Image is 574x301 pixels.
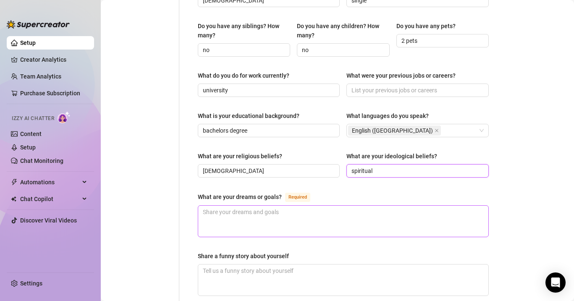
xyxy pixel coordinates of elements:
[20,90,80,97] a: Purchase Subscription
[302,45,383,55] input: Do you have any children? How many?
[7,20,70,29] img: logo-BBDzfeDw.svg
[11,196,16,202] img: Chat Copilot
[198,251,295,261] label: Share a funny story about yourself
[198,192,282,202] div: What are your dreams or goals?
[198,71,289,80] div: What do you do for work currently?
[352,126,433,135] span: English ([GEOGRAPHIC_DATA])
[435,128,439,133] span: close
[20,192,80,206] span: Chat Copilot
[198,264,488,296] textarea: Share a funny story about yourself
[198,152,282,161] div: What are your religious beliefs?
[346,111,435,120] label: What languages do you speak?
[198,152,288,161] label: What are your religious beliefs?
[198,206,488,237] textarea: What are your dreams or goals?
[20,157,63,164] a: Chat Monitoring
[198,21,284,40] div: Do you have any siblings? How many?
[346,152,437,161] div: What are your ideological beliefs?
[348,126,441,136] span: English (US)
[203,86,333,95] input: What do you do for work currently?
[351,86,482,95] input: What were your previous jobs or careers?
[198,71,295,80] label: What do you do for work currently?
[20,217,77,224] a: Discover Viral Videos
[198,192,320,202] label: What are your dreams or goals?
[20,39,36,46] a: Setup
[20,280,42,287] a: Settings
[198,111,299,120] div: What is your educational background?
[346,152,443,161] label: What are your ideological beliefs?
[198,111,305,120] label: What is your educational background?
[203,166,333,175] input: What are your religious beliefs?
[297,21,383,40] div: Do you have any children? How many?
[203,45,283,55] input: Do you have any siblings? How many?
[58,111,71,123] img: AI Chatter
[401,36,482,45] input: Do you have any pets?
[203,126,333,135] input: What is your educational background?
[20,144,36,151] a: Setup
[396,21,461,31] label: Do you have any pets?
[20,131,42,137] a: Content
[346,111,429,120] div: What languages do you speak?
[198,21,290,40] label: Do you have any siblings? How many?
[351,166,482,175] input: What are your ideological beliefs?
[285,193,310,202] span: Required
[20,175,80,189] span: Automations
[443,126,444,136] input: What languages do you speak?
[545,272,566,293] div: Open Intercom Messenger
[20,73,61,80] a: Team Analytics
[12,115,54,123] span: Izzy AI Chatter
[346,71,461,80] label: What were your previous jobs or careers?
[346,71,456,80] div: What were your previous jobs or careers?
[297,21,389,40] label: Do you have any children? How many?
[396,21,456,31] div: Do you have any pets?
[11,179,18,186] span: thunderbolt
[198,251,289,261] div: Share a funny story about yourself
[20,53,87,66] a: Creator Analytics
